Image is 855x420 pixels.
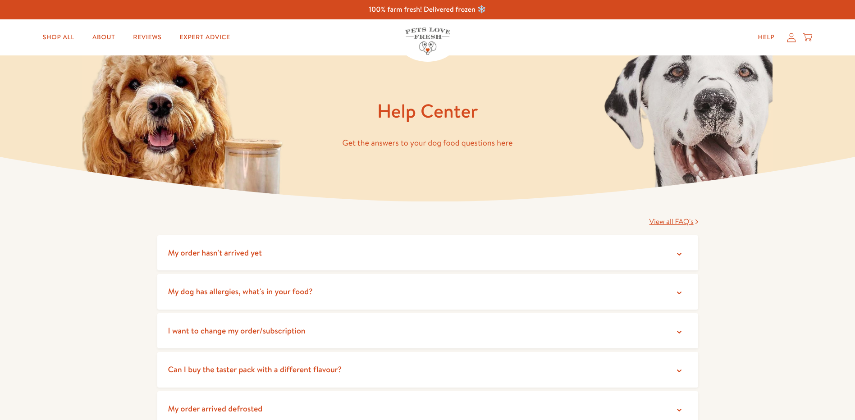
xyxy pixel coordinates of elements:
[649,217,698,227] a: View all FAQ's
[157,274,698,310] summary: My dog has allergies, what's in your food?
[168,364,342,375] span: Can I buy the taster pack with a different flavour?
[157,313,698,349] summary: I want to change my order/subscription
[126,28,169,46] a: Reviews
[157,99,698,123] h1: Help Center
[405,27,450,55] img: Pets Love Fresh
[36,28,82,46] a: Shop All
[157,136,698,150] p: Get the answers to your dog food questions here
[173,28,238,46] a: Expert Advice
[157,235,698,271] summary: My order hasn't arrived yet
[750,28,782,46] a: Help
[85,28,122,46] a: About
[168,325,306,336] span: I want to change my order/subscription
[168,403,263,414] span: My order arrived defrosted
[168,286,313,297] span: My dog has allergies, what's in your food?
[157,352,698,388] summary: Can I buy the taster pack with a different flavour?
[649,217,694,227] span: View all FAQ's
[168,247,262,258] span: My order hasn't arrived yet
